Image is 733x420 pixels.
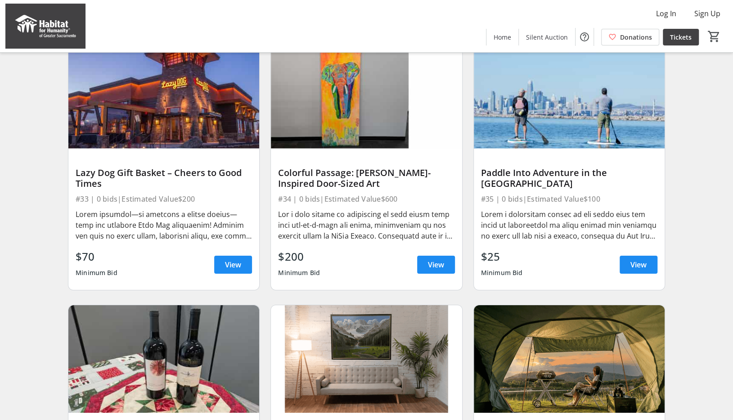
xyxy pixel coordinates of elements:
div: Lorem ipsumdol—si ametcons a elitse doeius—temp inc utlabore Etdo Mag aliquaenim! Adminim ven qui... [76,209,252,241]
a: View [620,256,657,274]
span: View [225,259,241,270]
div: Lor i dolo sitame co adipiscing el sedd eiusm temp inci utl-et-d-magn ali enima, minimveniam qu n... [278,209,454,241]
div: $200 [278,248,320,265]
div: $25 [481,248,523,265]
span: View [630,259,647,270]
img: Habitat for Humanity of Greater Sacramento's Logo [5,4,85,49]
img: Colorful Passage: LeRoy Neiman-Inspired Door-Sized Art [271,41,462,149]
img: Sierra Serenity: Original Oil Painting by Tom Sorenson [271,305,462,413]
button: Sign Up [687,6,728,21]
img: Stitched for the Season: Holiday Quilt & Wine Basket [68,305,259,413]
span: Silent Auction [526,32,568,42]
button: Log In [649,6,684,21]
div: #34 | 0 bids | Estimated Value $600 [278,193,454,205]
div: Paddle Into Adventure in the [GEOGRAPHIC_DATA] [481,167,657,189]
div: Minimum Bid [278,265,320,281]
div: #35 | 0 bids | Estimated Value $100 [481,193,657,205]
img: Lazy Dog Gift Basket – Cheers to Good Times [68,41,259,149]
div: #33 | 0 bids | Estimated Value $200 [76,193,252,205]
div: $70 [76,248,117,265]
span: Donations [620,32,652,42]
div: Minimum Bid [481,265,523,281]
span: Sign Up [694,8,720,19]
img: Paddle Into Adventure in the Bay Area [474,41,665,149]
button: Cart [706,28,722,45]
span: Home [494,32,511,42]
a: View [214,256,252,274]
div: Colorful Passage: [PERSON_NAME]-Inspired Door-Sized Art [278,167,454,189]
span: Tickets [670,32,692,42]
div: Lazy Dog Gift Basket – Cheers to Good Times [76,167,252,189]
span: View [428,259,444,270]
button: Help [576,28,594,46]
img: Fire Up the Flavor – Pit Boss Two-Burner Portable Gas Grill [474,305,665,413]
div: Lorem i dolorsitam consec ad eli seddo eius tem incid ut laboreetdol ma aliqu enimad min veniamqu... [481,209,657,241]
a: Donations [601,29,659,45]
div: Minimum Bid [76,265,117,281]
a: Tickets [663,29,699,45]
span: Log In [656,8,676,19]
a: View [417,256,455,274]
a: Silent Auction [519,29,575,45]
a: Home [486,29,518,45]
